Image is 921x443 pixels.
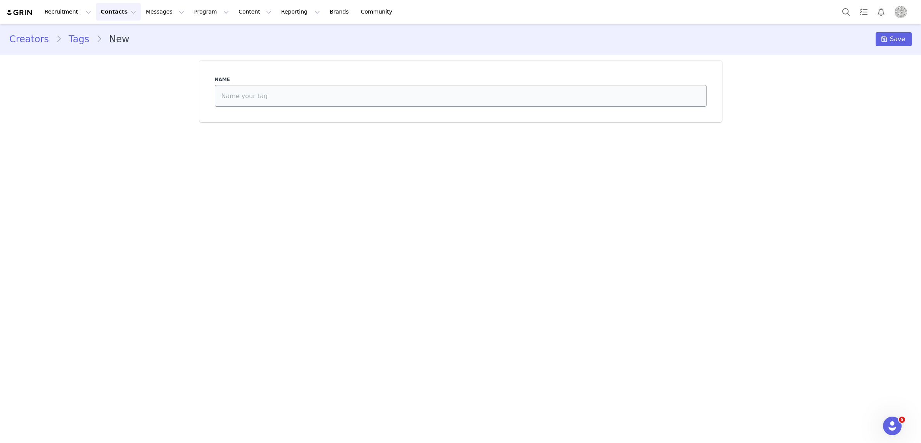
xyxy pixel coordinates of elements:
[873,3,890,21] button: Notifications
[40,3,96,21] button: Recruitment
[838,3,855,21] button: Search
[890,6,915,18] button: Profile
[215,85,707,107] input: Name your tag
[890,35,905,44] span: Save
[855,3,872,21] a: Tasks
[899,417,905,423] span: 5
[6,9,33,16] img: grin logo
[883,417,902,435] iframe: Intercom live chat
[9,32,56,46] a: Creators
[356,3,401,21] a: Community
[276,3,325,21] button: Reporting
[141,3,189,21] button: Messages
[189,3,233,21] button: Program
[215,76,707,83] label: Name
[876,32,912,46] button: Save
[325,3,356,21] a: Brands
[895,6,907,18] img: 210681d7-a832-45e2-8936-4be9785fe2e3.jpeg
[234,3,276,21] button: Content
[62,32,96,46] a: Tags
[96,3,141,21] button: Contacts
